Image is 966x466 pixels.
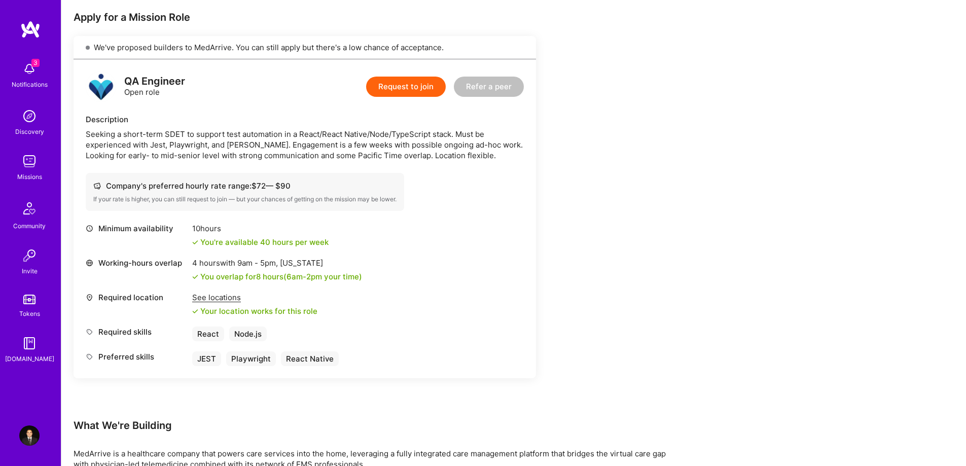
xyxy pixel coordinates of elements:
i: icon Check [192,239,198,245]
div: 4 hours with [US_STATE] [192,258,362,268]
div: If your rate is higher, you can still request to join — but your chances of getting on the missio... [93,195,397,203]
img: discovery [19,106,40,126]
div: Preferred skills [86,351,187,362]
button: Request to join [366,77,446,97]
img: teamwork [19,151,40,171]
div: Missions [17,171,42,182]
div: QA Engineer [124,76,185,87]
img: guide book [19,333,40,353]
div: Community [13,221,46,231]
div: You're available 40 hours per week [192,237,329,247]
div: Invite [22,266,38,276]
div: React Native [281,351,339,366]
i: icon Check [192,274,198,280]
div: Your location works for this role [192,306,317,316]
img: bell [19,59,40,79]
div: Working-hours overlap [86,258,187,268]
i: icon Location [86,294,93,301]
div: We've proposed builders to MedArrive. You can still apply but there's a low chance of acceptance. [74,36,536,59]
i: icon World [86,259,93,267]
div: Node.js [229,327,267,341]
div: Minimum availability [86,223,187,234]
i: icon Tag [86,353,93,361]
img: logo [86,71,116,102]
img: Invite [19,245,40,266]
div: JEST [192,351,221,366]
div: Playwright [226,351,276,366]
div: Required skills [86,327,187,337]
div: [DOMAIN_NAME] [5,353,54,364]
img: Community [17,196,42,221]
div: Company's preferred hourly rate range: $ 72 — $ 90 [93,181,397,191]
div: See locations [192,292,317,303]
div: Tokens [19,308,40,319]
span: 3 [31,59,40,67]
div: What We're Building [74,419,682,432]
div: Apply for a Mission Role [74,11,536,24]
a: User Avatar [17,425,42,446]
i: icon Clock [86,225,93,232]
div: 10 hours [192,223,329,234]
img: User Avatar [19,425,40,446]
i: icon Check [192,308,198,314]
span: 9am - 5pm , [235,258,280,268]
img: tokens [23,295,35,304]
div: Required location [86,292,187,303]
div: Description [86,114,524,125]
div: Notifications [12,79,48,90]
div: React [192,327,224,341]
i: icon Tag [86,328,93,336]
button: Refer a peer [454,77,524,97]
img: logo [20,20,41,39]
div: Discovery [15,126,44,137]
div: Open role [124,76,185,97]
div: You overlap for 8 hours ( your time) [200,271,362,282]
i: icon Cash [93,182,101,190]
div: Seeking a short-term SDET to support test automation in a React/React Native/Node/TypeScript stac... [86,129,524,161]
span: 6am - 2pm [287,272,322,281]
